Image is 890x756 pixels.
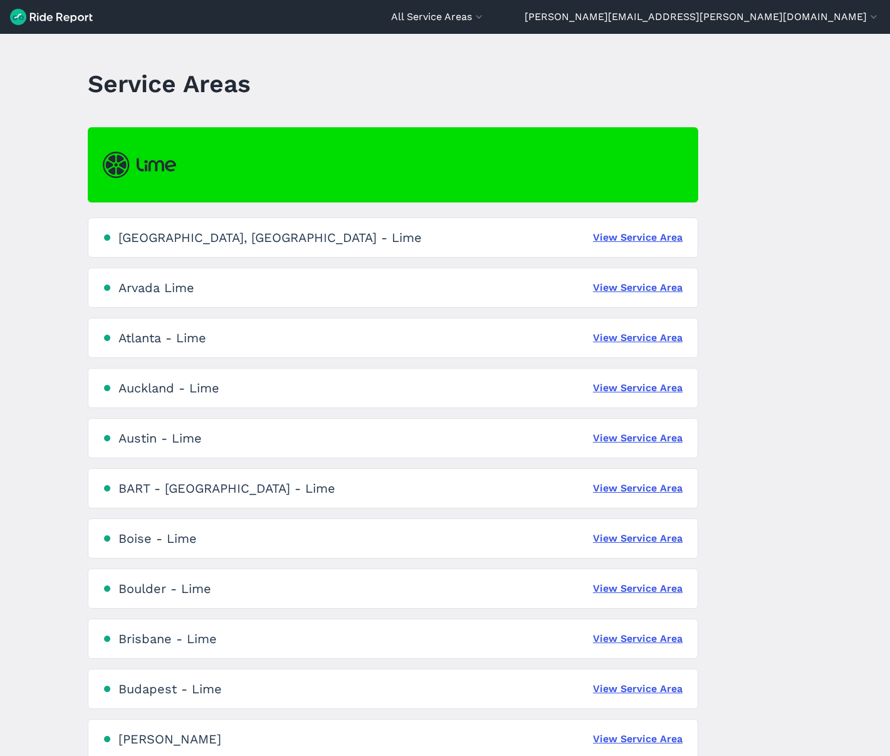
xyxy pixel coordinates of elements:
a: View Service Area [593,230,683,245]
a: View Service Area [593,481,683,496]
div: Brisbane - Lime [118,631,217,646]
div: [PERSON_NAME] [118,732,221,747]
div: Boise - Lime [118,531,197,546]
div: Austin - Lime [118,431,202,446]
a: View Service Area [593,431,683,446]
h1: Service Areas [88,66,251,101]
button: [PERSON_NAME][EMAIL_ADDRESS][PERSON_NAME][DOMAIN_NAME] [525,9,880,24]
div: Atlanta - Lime [118,330,206,345]
div: Budapest - Lime [118,681,222,696]
div: Auckland - Lime [118,381,219,396]
a: View Service Area [593,280,683,295]
a: View Service Area [593,531,683,546]
a: View Service Area [593,631,683,646]
button: All Service Areas [391,9,485,24]
img: Ride Report [10,9,93,25]
div: [GEOGRAPHIC_DATA], [GEOGRAPHIC_DATA] - Lime [118,230,422,245]
a: View Service Area [593,381,683,396]
a: View Service Area [593,581,683,596]
a: View Service Area [593,330,683,345]
a: View Service Area [593,681,683,696]
div: Boulder - Lime [118,581,211,596]
img: Lime [103,152,176,178]
div: Arvada Lime [118,280,194,295]
a: View Service Area [593,732,683,747]
div: BART - [GEOGRAPHIC_DATA] - Lime [118,481,335,496]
